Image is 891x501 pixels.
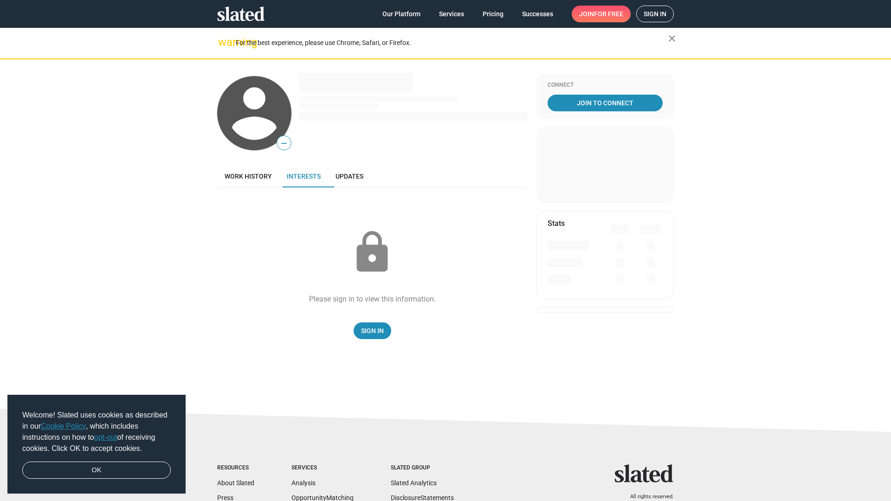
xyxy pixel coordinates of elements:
a: Analysis [291,479,316,487]
a: Pricing [475,6,511,22]
div: Slated Group [391,464,454,472]
span: Interests [287,173,321,180]
span: Join To Connect [549,95,661,111]
span: Sign in [644,6,666,22]
div: For the best experience, please use Chrome, Safari, or Firefox. [236,37,668,49]
span: Our Platform [382,6,420,22]
a: About Slated [217,479,254,487]
div: Resources [217,464,254,472]
mat-icon: warning [218,37,229,48]
span: Successes [522,6,553,22]
a: Sign In [354,322,391,339]
mat-card-title: Stats [548,218,565,228]
span: Services [439,6,464,22]
a: Join To Connect [548,95,663,111]
span: — [277,137,291,149]
span: Pricing [483,6,504,22]
a: Services [432,6,471,22]
span: Updates [336,173,363,180]
a: Slated Analytics [391,479,437,487]
a: Interests [279,165,328,187]
a: Updates [328,165,371,187]
a: dismiss cookie message [22,462,171,479]
span: for free [594,6,623,22]
span: Join [579,6,623,22]
a: Our Platform [375,6,428,22]
a: Cookie Policy [41,422,86,430]
a: opt-out [94,433,117,441]
div: cookieconsent [7,395,186,494]
a: Joinfor free [572,6,631,22]
span: Work history [225,173,272,180]
span: Sign In [361,322,384,339]
div: Please sign in to view this information. [309,294,436,304]
a: Successes [515,6,561,22]
mat-icon: close [666,33,678,44]
div: Connect [548,82,663,89]
span: Welcome! Slated uses cookies as described in our , which includes instructions on how to of recei... [22,410,171,454]
div: Services [291,464,354,472]
a: Sign in [636,6,674,22]
a: Work history [217,165,279,187]
mat-icon: lock [349,229,395,276]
